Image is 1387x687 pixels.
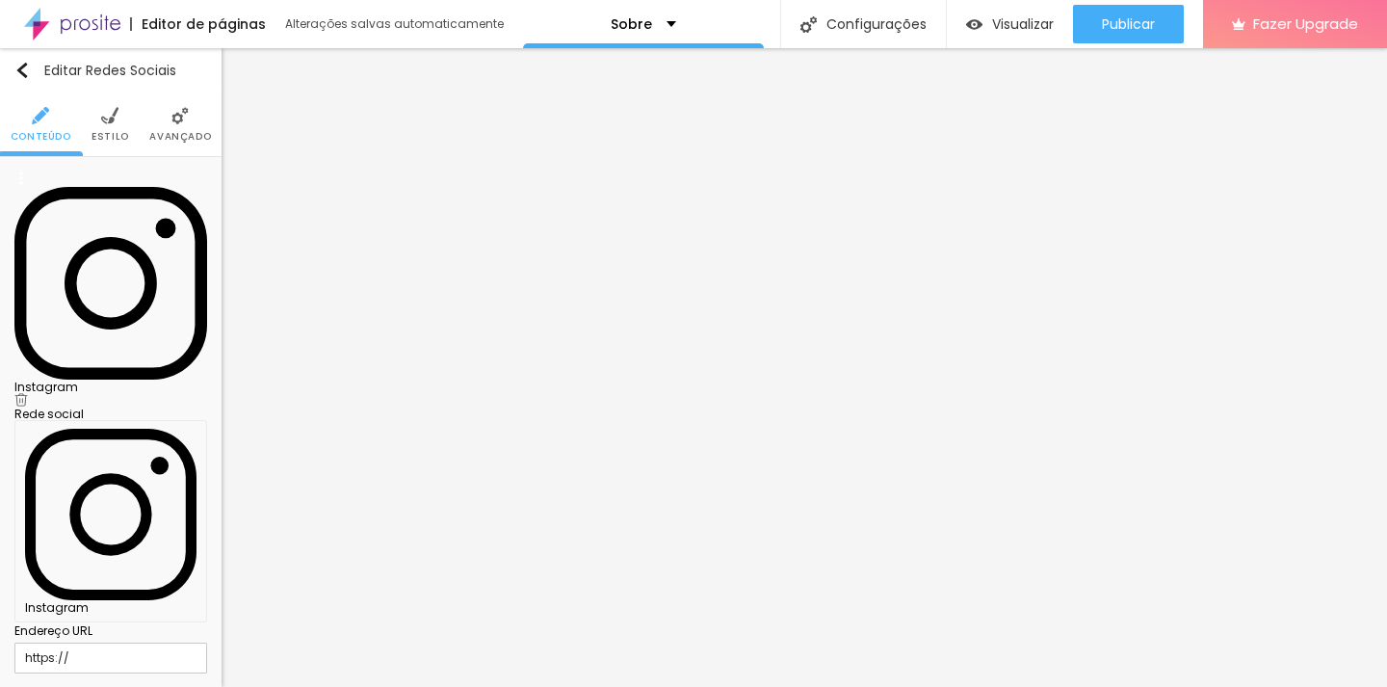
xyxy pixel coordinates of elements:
[14,63,30,78] img: Icone
[285,18,507,30] div: Alterações salvas automaticamente
[149,132,211,142] span: Avançado
[171,107,189,124] img: Icone
[92,132,129,142] span: Estilo
[1253,15,1358,32] span: Fazer Upgrade
[14,187,207,380] img: Instagram
[800,16,817,33] img: Icone
[14,382,207,393] div: Instagram
[966,16,982,33] img: view-1.svg
[992,16,1054,32] span: Visualizar
[14,172,28,185] img: Icone
[222,48,1387,687] iframe: Editor
[1102,16,1155,32] span: Publicar
[25,429,196,614] div: Instagram
[1073,5,1184,43] button: Publicar
[14,406,84,422] span: Rede social
[947,5,1073,43] button: Visualizar
[130,17,266,31] div: Editor de páginas
[101,107,118,124] img: Icone
[11,132,71,142] span: Conteúdo
[25,429,196,600] img: Instagram
[14,622,207,640] label: Endereço URL
[14,393,28,407] img: Icone
[14,63,176,78] div: Editar Redes Sociais
[611,17,652,31] p: Sobre
[32,107,49,124] img: Icone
